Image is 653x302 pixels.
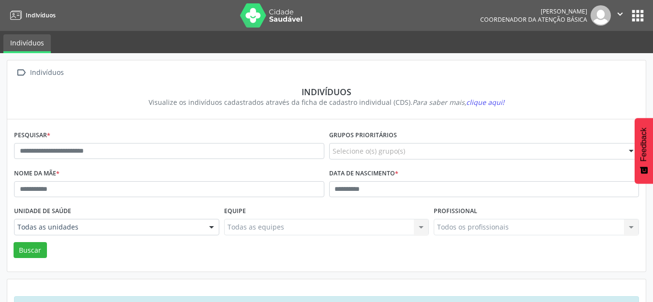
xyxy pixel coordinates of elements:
label: Nome da mãe [14,166,60,181]
span: Todas as unidades [17,222,199,232]
i: Para saber mais, [412,98,504,107]
label: Equipe [224,204,246,219]
label: Pesquisar [14,128,50,143]
button:  [611,5,629,26]
label: Grupos prioritários [329,128,397,143]
div: Indivíduos [28,66,65,80]
div: Indivíduos [21,86,632,97]
span: Selecione o(s) grupo(s) [333,146,405,156]
span: Feedback [639,128,648,161]
div: [PERSON_NAME] [480,7,587,15]
i:  [14,66,28,80]
button: Buscar [14,242,47,259]
div: Visualize os indivíduos cadastrados através da ficha de cadastro individual (CDS). [21,97,632,107]
img: img [591,5,611,26]
label: Profissional [434,204,477,219]
span: Indivíduos [26,11,56,19]
button: apps [629,7,646,24]
label: Data de nascimento [329,166,398,181]
button: Feedback - Mostrar pesquisa [635,118,653,184]
a:  Indivíduos [14,66,65,80]
a: Indivíduos [3,34,51,53]
a: Indivíduos [7,7,56,23]
span: clique aqui! [466,98,504,107]
span: Coordenador da Atenção Básica [480,15,587,24]
label: Unidade de saúde [14,204,71,219]
i:  [615,9,625,19]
